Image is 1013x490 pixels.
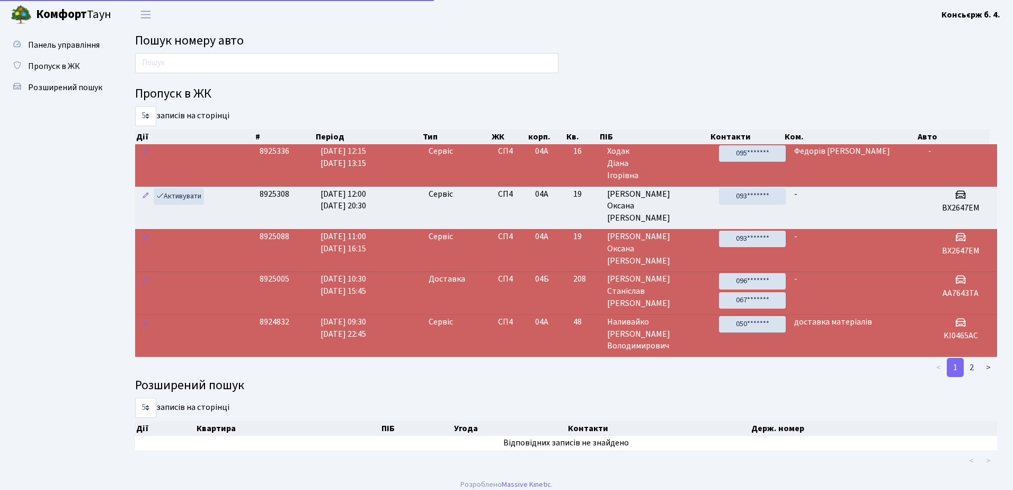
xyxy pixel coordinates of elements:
[429,145,453,157] span: Сервіс
[5,34,111,56] a: Панель управління
[135,398,229,418] label: записів на сторінці
[429,273,465,285] span: Доставка
[607,145,710,182] span: Ходак Діана Ігорівна
[321,316,366,340] span: [DATE] 09:30 [DATE] 22:45
[573,145,599,157] span: 16
[535,145,548,157] span: 04А
[928,331,993,341] h5: KI0465AC
[135,129,254,144] th: Дії
[254,129,315,144] th: #
[422,129,491,144] th: Тип
[139,188,152,205] a: Редагувати
[315,129,422,144] th: Період
[607,231,710,267] span: [PERSON_NAME] Оксана [PERSON_NAME]
[565,129,599,144] th: Кв.
[750,421,997,436] th: Держ. номер
[498,231,527,243] span: СП4
[139,231,152,247] a: Редагувати
[535,273,549,285] span: 04Б
[917,129,989,144] th: Авто
[135,421,196,436] th: Дії
[321,188,366,212] span: [DATE] 12:00 [DATE] 20:30
[928,288,993,299] h5: АА7643ТА
[573,231,599,243] span: 19
[599,129,709,144] th: ПІБ
[535,231,548,242] span: 04А
[28,82,102,93] span: Розширений пошук
[535,316,548,328] span: 04А
[5,56,111,77] a: Пропуск в ЖК
[321,231,366,255] span: [DATE] 11:00 [DATE] 16:15
[135,86,997,102] h4: Пропуск в ЖК
[135,53,558,73] input: Пошук
[139,316,152,332] a: Редагувати
[491,129,527,144] th: ЖК
[5,77,111,98] a: Розширений пошук
[135,378,997,393] h4: Розширений пошук
[260,231,289,242] span: 8925088
[941,8,1000,21] a: Консьєрж б. 4.
[498,316,527,328] span: СП4
[709,129,784,144] th: Контакти
[928,246,993,256] h5: ВХ2647ЕМ
[139,273,152,290] a: Редагувати
[607,273,710,310] span: [PERSON_NAME] Станіслав [PERSON_NAME]
[321,273,366,297] span: [DATE] 10:30 [DATE] 15:45
[260,145,289,157] span: 8925336
[154,188,204,205] a: Активувати
[429,316,453,328] span: Сервіс
[947,358,964,377] a: 1
[535,188,548,200] span: 04А
[36,6,87,23] b: Комфорт
[260,316,289,328] span: 8924832
[607,188,710,225] span: [PERSON_NAME] Оксана [PERSON_NAME]
[573,188,599,200] span: 19
[527,129,565,144] th: корп.
[794,145,890,157] span: Федорів [PERSON_NAME]
[928,145,931,157] span: -
[453,421,567,436] th: Угода
[498,273,527,285] span: СП4
[429,231,453,243] span: Сервіс
[135,106,156,126] select: записів на сторінці
[429,188,453,200] span: Сервіс
[567,421,750,436] th: Контакти
[28,39,100,51] span: Панель управління
[784,129,917,144] th: Ком.
[980,358,997,377] a: >
[260,273,289,285] span: 8925005
[794,316,872,328] span: доставка матеріалів
[941,9,1000,21] b: Консьєрж б. 4.
[196,421,380,436] th: Квартира
[963,358,980,377] a: 2
[794,273,797,285] span: -
[135,31,244,50] span: Пошук номеру авто
[607,316,710,353] span: Наливайко [PERSON_NAME] Володимирович
[502,479,551,490] a: Massive Kinetic
[132,6,159,23] button: Переключити навігацію
[135,398,156,418] select: записів на сторінці
[36,6,111,24] span: Таун
[28,60,80,72] span: Пропуск в ЖК
[139,145,152,162] a: Редагувати
[135,106,229,126] label: записів на сторінці
[260,188,289,200] span: 8925308
[321,145,366,169] span: [DATE] 12:15 [DATE] 13:15
[11,4,32,25] img: logo.png
[135,436,997,450] td: Відповідних записів не знайдено
[498,188,527,200] span: СП4
[928,203,993,213] h5: ВХ2647ЕМ
[498,145,527,157] span: СП4
[573,316,599,328] span: 48
[380,421,453,436] th: ПІБ
[794,231,797,242] span: -
[573,273,599,285] span: 208
[794,188,797,200] span: -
